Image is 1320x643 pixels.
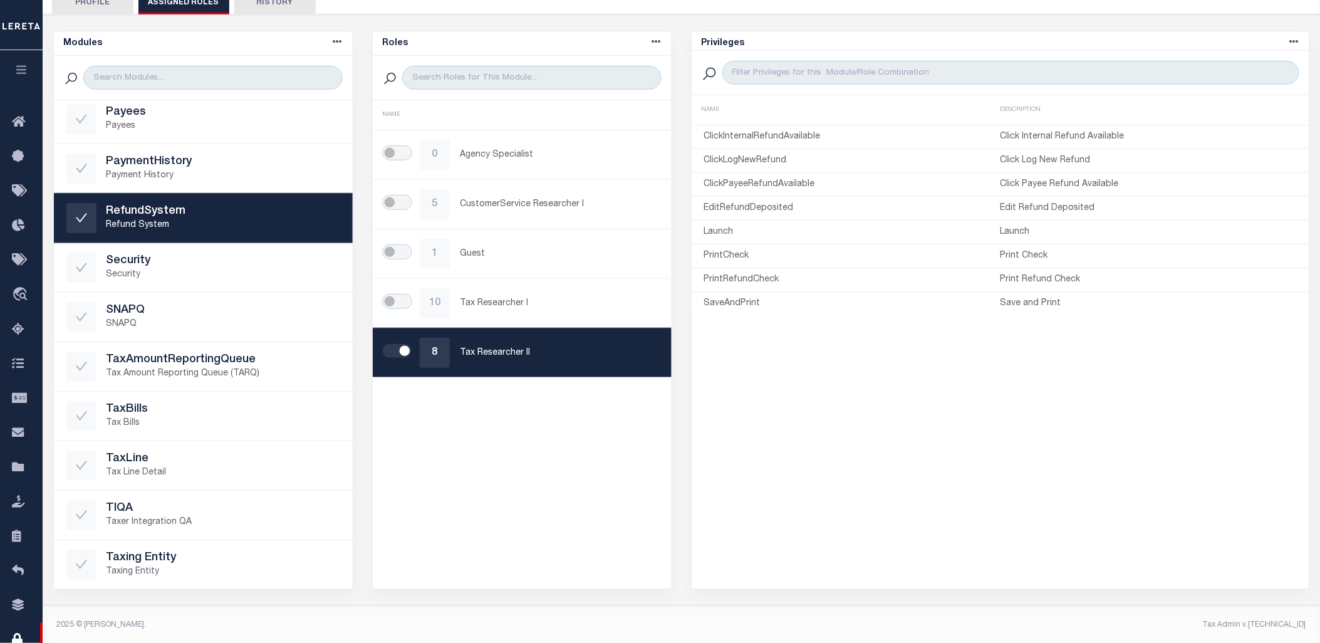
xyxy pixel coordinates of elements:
[704,297,1000,310] p: SaveAndPrint
[107,120,340,133] p: Payees
[704,202,1000,215] p: EditRefundDeposited
[64,38,103,49] h5: Modules
[107,502,340,516] h5: TIQA
[373,328,672,377] a: 8Tax Researcher II
[107,452,340,466] h5: TaxLine
[54,491,353,540] a: TIQATaxer Integration QA
[54,293,353,342] a: SNAPQSNAPQ
[54,194,353,243] a: RefundSystemRefund System
[83,66,342,90] input: Search Modules...
[704,226,1000,239] p: Launch
[107,318,340,331] p: SNAPQ
[420,189,450,219] div: 5
[692,247,1309,265] a: PrintCheckPrint Check
[692,271,1309,289] a: PrintRefundCheckPrint Refund Check
[107,353,340,367] h5: TaxAmountReportingQueue
[692,175,1309,194] a: ClickPayeeRefundAvailableClick Payee Refund Available
[692,223,1309,241] a: LaunchLaunch
[692,128,1309,146] a: ClickInternalRefundAvailableClick Internal Refund Available
[107,516,340,529] p: Taxer Integration QA
[373,279,672,328] a: 10Tax Researcher I
[704,249,1000,263] p: PrintCheck
[692,199,1309,217] a: EditRefundDepositedEdit Refund Deposited
[704,178,1000,191] p: ClickPayeeRefundAvailable
[722,61,1299,85] input: Filter Privileges for this Module/Role Combination
[704,130,1000,144] p: ClickInternalRefundAvailable
[54,441,353,490] a: TaxLineTax Line Detail
[1000,297,1297,310] p: Save and Print
[373,229,672,278] a: 1Guest
[373,130,672,179] a: 0Agency Specialist
[460,347,659,360] p: Tax Researcher II
[107,466,340,479] p: Tax Line Detail
[54,342,353,391] a: TaxAmountReportingQueueTax Amount Reporting Queue (TARQ)
[692,295,1309,313] a: SaveAndPrintSave and Print
[702,38,745,49] h5: Privileges
[1000,249,1297,263] p: Print Check
[1000,154,1297,167] p: Click Log New Refund
[107,169,340,182] p: Payment History
[54,144,353,193] a: PaymentHistoryPayment History
[373,180,672,229] a: 5CustomerService Researcher I
[107,219,340,232] p: Refund System
[107,403,340,417] h5: TaxBills
[420,338,450,368] div: 8
[54,540,353,589] a: Taxing EntityTaxing Entity
[383,38,408,49] h5: Roles
[107,304,340,318] h5: SNAPQ
[1000,105,1299,115] div: DESCRIPTION
[107,565,340,578] p: Taxing Entity
[420,140,450,170] div: 0
[107,417,340,430] p: Tax Bills
[1000,130,1297,144] p: Click Internal Refund Available
[704,154,1000,167] p: ClickLogNewRefund
[704,273,1000,286] p: PrintRefundCheck
[460,149,659,162] p: Agency Specialist
[107,155,340,169] h5: PaymentHistory
[107,106,340,120] h5: Payees
[107,552,340,565] h5: Taxing Entity
[107,254,340,268] h5: Security
[383,110,662,120] div: NAME
[420,288,450,318] div: 10
[402,66,661,90] input: Search Roles for This Module...
[54,392,353,441] a: TaxBillsTax Bills
[1000,202,1297,215] p: Edit Refund Deposited
[702,105,1000,115] div: NAME
[12,287,32,303] i: travel_explore
[460,248,659,261] p: Guest
[54,95,353,144] a: PayeesPayees
[692,152,1309,170] a: ClickLogNewRefundClick Log New Refund
[691,619,1306,630] div: Tax Admin v.[TECHNICAL_ID]
[107,367,340,380] p: Tax Amount Reporting Queue (TARQ)
[107,268,340,281] p: Security
[54,243,353,292] a: SecuritySecurity
[48,619,682,630] div: 2025 © [PERSON_NAME].
[460,198,659,211] p: CustomerService Researcher I
[1000,273,1297,286] p: Print Refund Check
[107,205,340,219] h5: RefundSystem
[1000,226,1297,239] p: Launch
[420,239,450,269] div: 1
[460,297,659,310] p: Tax Researcher I
[1000,178,1297,191] p: Click Payee Refund Available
